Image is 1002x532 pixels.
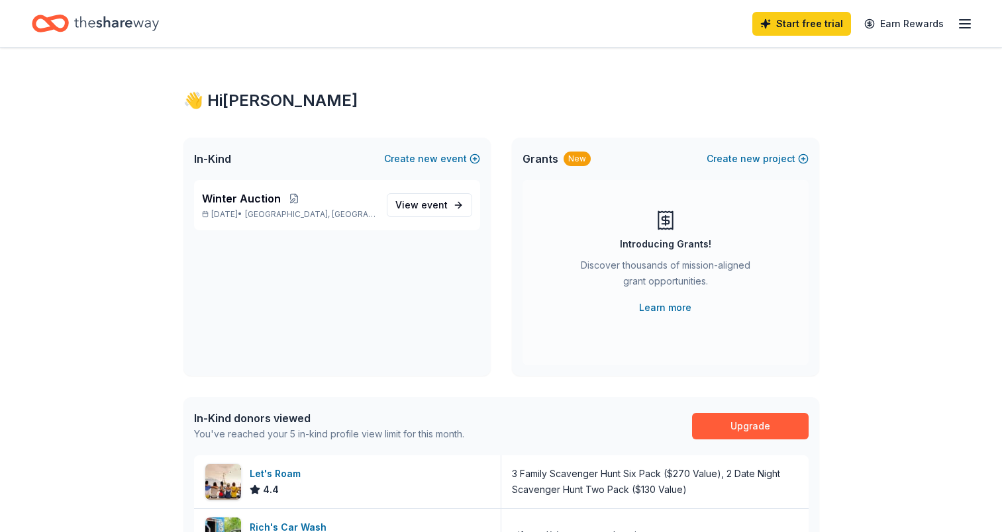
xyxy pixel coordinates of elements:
button: Createnewevent [384,151,480,167]
a: Learn more [639,300,691,316]
p: [DATE] • [202,209,376,220]
div: You've reached your 5 in-kind profile view limit for this month. [194,426,464,442]
span: new [418,151,438,167]
div: 3 Family Scavenger Hunt Six Pack ($270 Value), 2 Date Night Scavenger Hunt Two Pack ($130 Value) [512,466,798,498]
span: [GEOGRAPHIC_DATA], [GEOGRAPHIC_DATA] [245,209,376,220]
div: Introducing Grants! [620,236,711,252]
div: 👋 Hi [PERSON_NAME] [183,90,819,111]
span: event [421,199,448,210]
span: View [395,197,448,213]
span: Winter Auction [202,191,281,206]
span: new [740,151,760,167]
div: Discover thousands of mission-aligned grant opportunities. [576,257,756,294]
a: Upgrade [692,413,809,439]
a: Earn Rewards [856,12,952,36]
a: View event [387,193,472,217]
div: In-Kind donors viewed [194,410,464,426]
div: New [564,152,591,166]
a: Start free trial [752,12,851,36]
span: 4.4 [263,482,279,498]
span: In-Kind [194,151,231,167]
div: Let's Roam [250,466,306,482]
span: Grants [523,151,558,167]
button: Createnewproject [707,151,809,167]
a: Home [32,8,159,39]
img: Image for Let's Roam [205,464,241,500]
